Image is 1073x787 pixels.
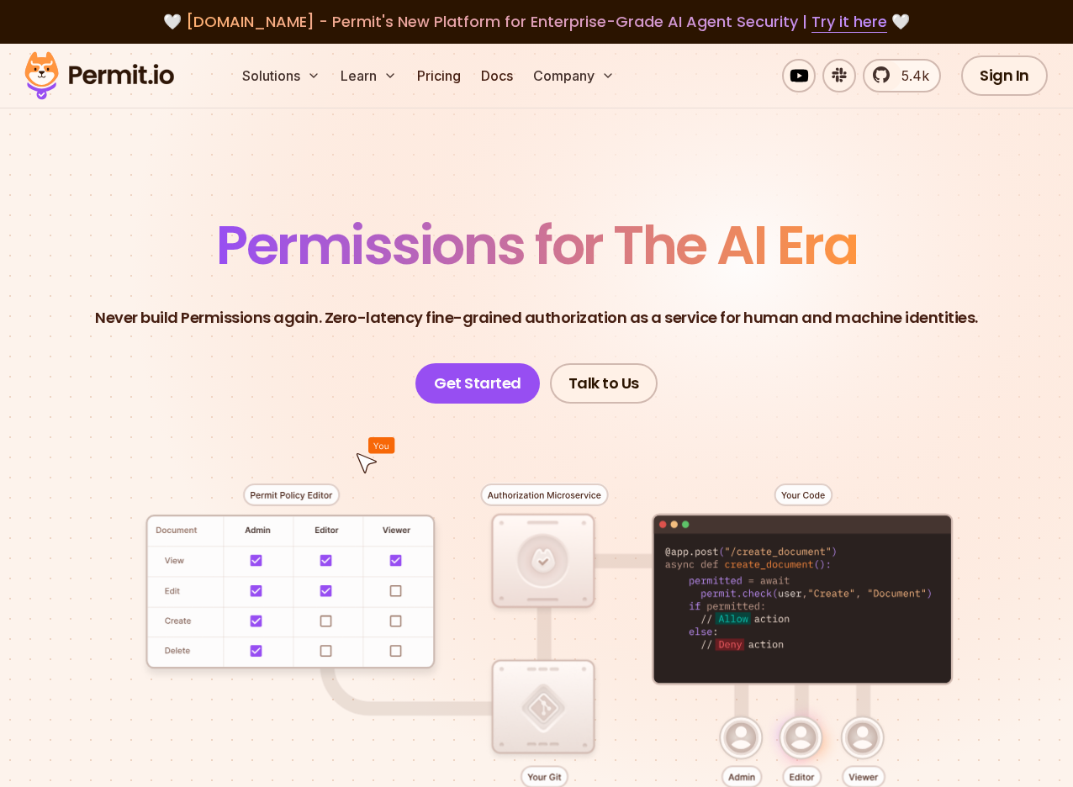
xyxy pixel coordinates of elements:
a: Get Started [415,363,540,404]
div: 🤍 🤍 [40,10,1033,34]
img: Permit logo [17,47,182,104]
a: Try it here [811,11,887,33]
span: [DOMAIN_NAME] - Permit's New Platform for Enterprise-Grade AI Agent Security | [186,11,887,32]
button: Solutions [235,59,327,92]
button: Learn [334,59,404,92]
a: Pricing [410,59,468,92]
a: Sign In [961,55,1048,96]
a: Talk to Us [550,363,658,404]
p: Never build Permissions again. Zero-latency fine-grained authorization as a service for human and... [95,306,978,330]
a: 5.4k [863,59,941,92]
span: 5.4k [891,66,929,86]
button: Company [526,59,621,92]
a: Docs [474,59,520,92]
span: Permissions for The AI Era [216,208,857,283]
